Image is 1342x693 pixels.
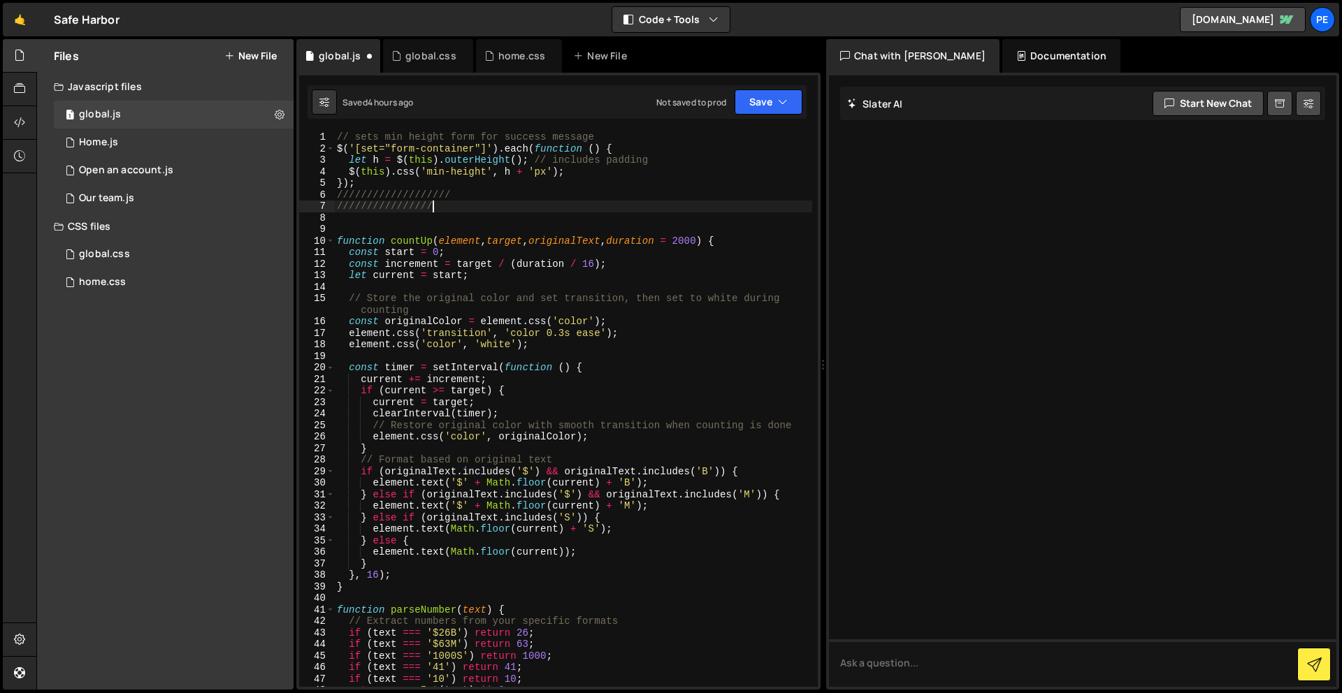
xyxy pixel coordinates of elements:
div: Open an account.js [79,164,173,177]
div: 31 [299,489,335,501]
div: 20 [299,362,335,374]
div: 16385/45136.js [54,156,294,184]
div: 25 [299,420,335,432]
div: Our team.js [79,192,134,205]
div: 44 [299,639,335,650]
h2: Files [54,48,79,64]
div: 16 [299,316,335,328]
button: New File [224,50,277,61]
div: 40 [299,592,335,604]
a: 🤙 [3,3,37,36]
div: 32 [299,500,335,512]
div: 7 [299,200,335,212]
div: 26 [299,431,335,443]
div: Saved [342,96,414,108]
div: 24 [299,408,335,420]
div: 3 [299,154,335,166]
div: 36 [299,546,335,558]
div: 17 [299,328,335,340]
div: Safe Harbor [54,11,120,28]
div: 5 [299,177,335,189]
a: Pe [1310,7,1335,32]
div: 14 [299,282,335,293]
div: 11 [299,247,335,258]
div: 39 [299,581,335,593]
div: 1 [299,131,335,143]
div: 46 [299,662,335,673]
div: New File [573,49,632,63]
div: 16385/45478.js [54,101,294,129]
div: 19 [299,351,335,363]
button: Save [735,89,802,115]
a: [DOMAIN_NAME] [1180,7,1306,32]
div: 35 [299,535,335,547]
div: global.css [79,248,130,261]
div: 38 [299,569,335,581]
div: 45 [299,650,335,662]
div: 41 [299,604,335,616]
div: 43 [299,627,335,639]
div: 8 [299,212,335,224]
div: Documentation [1002,39,1120,73]
div: 12 [299,258,335,270]
div: 33 [299,512,335,524]
div: global.js [79,108,121,121]
div: 16385/45146.css [54,268,294,296]
div: 10 [299,235,335,247]
div: CSS files [37,212,294,240]
div: home.css [79,276,126,289]
div: 4 [299,166,335,178]
div: Not saved to prod [656,96,726,108]
span: 1 [66,110,74,122]
div: 27 [299,443,335,455]
div: 22 [299,385,335,397]
div: 30 [299,477,335,489]
div: 23 [299,397,335,409]
div: Chat with [PERSON_NAME] [826,39,1000,73]
div: 6 [299,189,335,201]
div: 47 [299,673,335,685]
div: 9 [299,224,335,235]
div: 16385/45046.js [54,184,294,212]
div: 29 [299,466,335,478]
div: 15 [299,293,335,316]
button: Code + Tools [612,7,730,32]
div: global.js [319,49,361,63]
div: 42 [299,615,335,627]
div: 13 [299,270,335,282]
div: 34 [299,523,335,535]
div: Home.js [79,136,118,149]
div: 16385/45328.css [54,240,294,268]
h2: Slater AI [847,97,903,110]
div: home.css [498,49,545,63]
div: 18 [299,339,335,351]
div: 37 [299,558,335,570]
div: 28 [299,454,335,466]
div: global.css [405,49,456,63]
div: Javascript files [37,73,294,101]
div: 4 hours ago [368,96,414,108]
div: 16385/44326.js [54,129,294,156]
div: 21 [299,374,335,386]
button: Start new chat [1153,91,1264,116]
div: 2 [299,143,335,155]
